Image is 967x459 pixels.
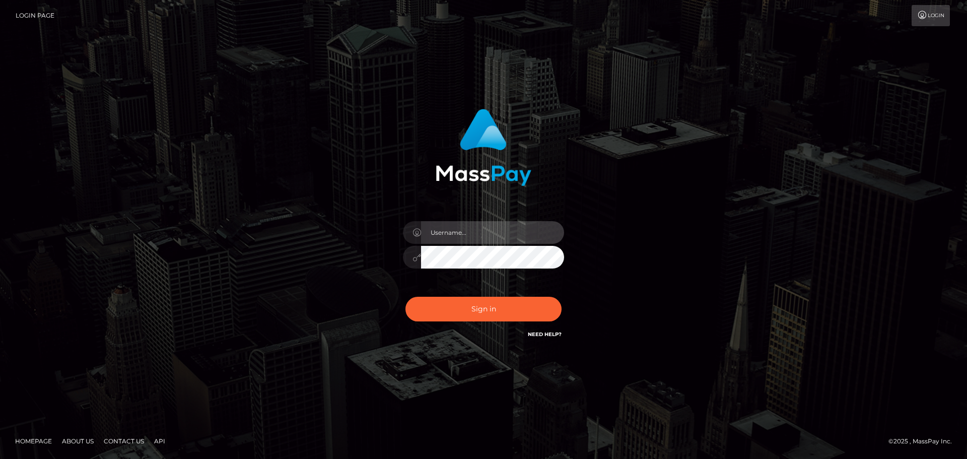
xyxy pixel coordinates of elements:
a: Need Help? [528,331,562,338]
a: Login [912,5,950,26]
img: MassPay Login [436,109,531,186]
a: Homepage [11,433,56,449]
a: API [150,433,169,449]
div: © 2025 , MassPay Inc. [888,436,959,447]
button: Sign in [405,297,562,321]
input: Username... [421,221,564,244]
a: About Us [58,433,98,449]
a: Login Page [16,5,54,26]
a: Contact Us [100,433,148,449]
